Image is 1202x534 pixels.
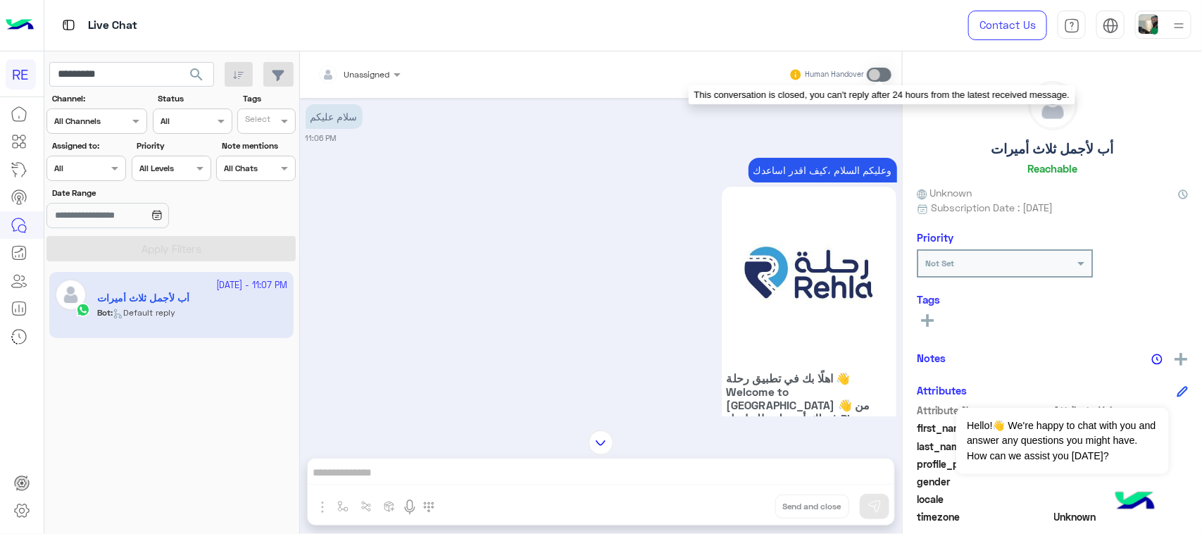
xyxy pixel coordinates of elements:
span: Attribute Name [917,403,1051,418]
img: userImage [1139,14,1158,34]
b: Not Set [925,258,954,268]
h6: Attributes [917,384,967,397]
a: tab [1058,11,1086,40]
button: Send and close [775,495,849,519]
label: Channel: [52,92,146,105]
a: Contact Us [968,11,1047,40]
span: timezone [917,509,1051,524]
label: Date Range [52,187,210,199]
label: Assigned to: [52,139,125,152]
h6: Reachable [1027,162,1077,175]
img: add [1175,353,1187,366]
span: Hello!👋 We're happy to chat with you and answer any questions you might have. How can we assist y... [956,408,1168,474]
img: Logo [6,11,34,40]
button: Apply Filters [46,236,296,261]
small: 11:06 PM [306,132,337,144]
span: search [188,66,205,83]
img: tab [1103,18,1119,34]
button: search [180,62,214,92]
img: hulul-logo.png [1110,478,1160,527]
label: Note mentions [222,139,294,152]
img: tab [1064,18,1080,34]
span: null [1054,474,1189,489]
span: gender [917,474,1051,489]
label: Tags [243,92,294,105]
img: scroll [589,430,613,455]
img: 88.jpg [727,192,891,356]
span: first_name [917,421,1051,435]
span: last_name [917,439,1051,454]
p: 17/9/2025, 11:06 PM [749,158,897,182]
p: 17/9/2025, 11:06 PM [306,104,363,129]
p: Live Chat [88,16,137,35]
span: Unknown [917,185,972,200]
label: Status [158,92,230,105]
span: Unassigned [344,69,390,80]
div: RE [6,59,36,89]
label: Priority [137,139,209,152]
img: profile [1170,17,1188,35]
img: defaultAdmin.png [1029,82,1077,130]
img: notes [1151,354,1163,365]
span: Unknown [1054,509,1189,524]
img: tab [60,16,77,34]
span: Subscription Date : [DATE] [931,200,1053,215]
span: locale [917,492,1051,507]
span: اهلًا بك في تطبيق رحلة 👋 Welcome to [GEOGRAPHIC_DATA] 👋 من فضلك أختر لغة التواصل Please choose yo... [727,371,891,452]
h6: Tags [917,293,1188,306]
span: profile_pic [917,457,1051,471]
h5: أب لأجمل ثلاث أميرات [991,141,1114,157]
h6: Priority [917,231,953,244]
span: null [1054,492,1189,507]
div: Select [243,113,270,129]
h6: Notes [917,352,946,364]
small: Human Handover [805,69,864,80]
